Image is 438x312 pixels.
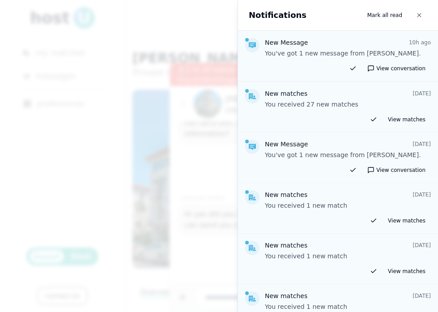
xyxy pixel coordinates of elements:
p: [DATE] [412,141,431,148]
a: View matches [383,266,431,277]
h4: New matches [265,241,307,250]
h4: New matches [265,89,307,98]
p: You received 1 new match [265,252,431,261]
p: You received 1 new match [265,201,431,210]
p: [DATE] [412,191,431,198]
p: You received 27 new matches [265,100,431,109]
p: [DATE] [412,90,431,97]
p: You've got 1 new message from [PERSON_NAME]. [265,150,431,159]
h4: New matches [265,291,307,300]
p: You've got 1 new message from [PERSON_NAME]. [265,49,431,58]
p: [DATE] [412,242,431,249]
p: 10h ago [409,39,431,46]
h4: New Message [265,38,308,47]
button: View conversation [362,63,431,74]
button: Mark all read [362,7,408,23]
a: View matches [383,114,431,125]
button: View conversation [362,165,431,175]
h4: New matches [265,190,307,199]
h2: Notifications [249,9,306,21]
a: View matches [383,215,431,226]
h4: New Message [265,140,308,149]
p: You received 1 new match [265,302,431,311]
p: [DATE] [412,292,431,299]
